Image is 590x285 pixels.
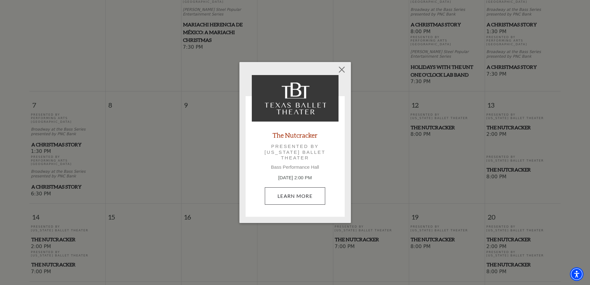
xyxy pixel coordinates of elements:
p: Presented by [US_STATE] Ballet Theater [260,144,330,161]
a: December 14, 2:00 PM Learn More [265,187,325,205]
button: Close [336,64,347,75]
p: [DATE] 2:00 PM [252,174,339,181]
div: Accessibility Menu [570,267,583,281]
img: The Nutcracker [252,75,339,122]
p: Bass Performance Hall [252,164,339,170]
a: The Nutcracker [273,131,317,139]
